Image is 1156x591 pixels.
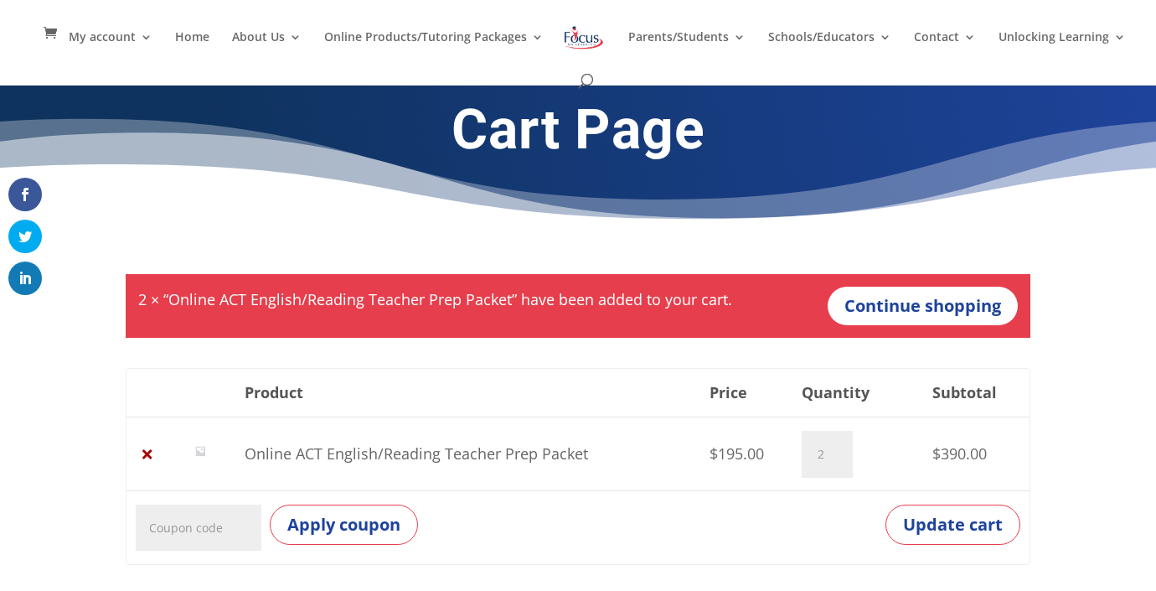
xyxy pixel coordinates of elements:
img: Focus on Learning [562,23,606,53]
a: Unlocking Learning [999,31,1126,70]
td: Online ACT English/Reading Teacher Prep Packet [235,417,700,490]
bdi: 390.00 [932,443,987,464]
th: Subtotal [924,369,1030,417]
a: Home [175,31,209,70]
th: Price [700,369,793,417]
th: Quantity [793,369,924,417]
a: Online Products/Tutoring Packages [324,31,544,70]
button: Apply coupon [270,505,418,545]
bdi: 195.00 [710,443,764,464]
th: Product [235,369,700,417]
div: 2 × “Online ACT English/Reading Teacher Prep Packet” have been added to your cart. [126,274,1030,338]
span: $ [710,443,718,464]
a: Continue shopping [828,287,1018,325]
span: $ [932,443,941,464]
input: Product quantity [802,431,852,478]
a: My account [69,31,152,70]
a: About Us [232,31,302,70]
input: Coupon code [136,505,261,552]
button: Update cart [885,505,1020,545]
a: Remove Online ACT English/Reading Teacher Prep Packet from cart [136,443,158,465]
h1: Cart Page [126,108,1030,161]
img: Placeholder [187,438,214,464]
a: Parents/Students [628,31,746,70]
a: Contact [914,31,976,70]
a: Schools/Educators [768,31,891,70]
